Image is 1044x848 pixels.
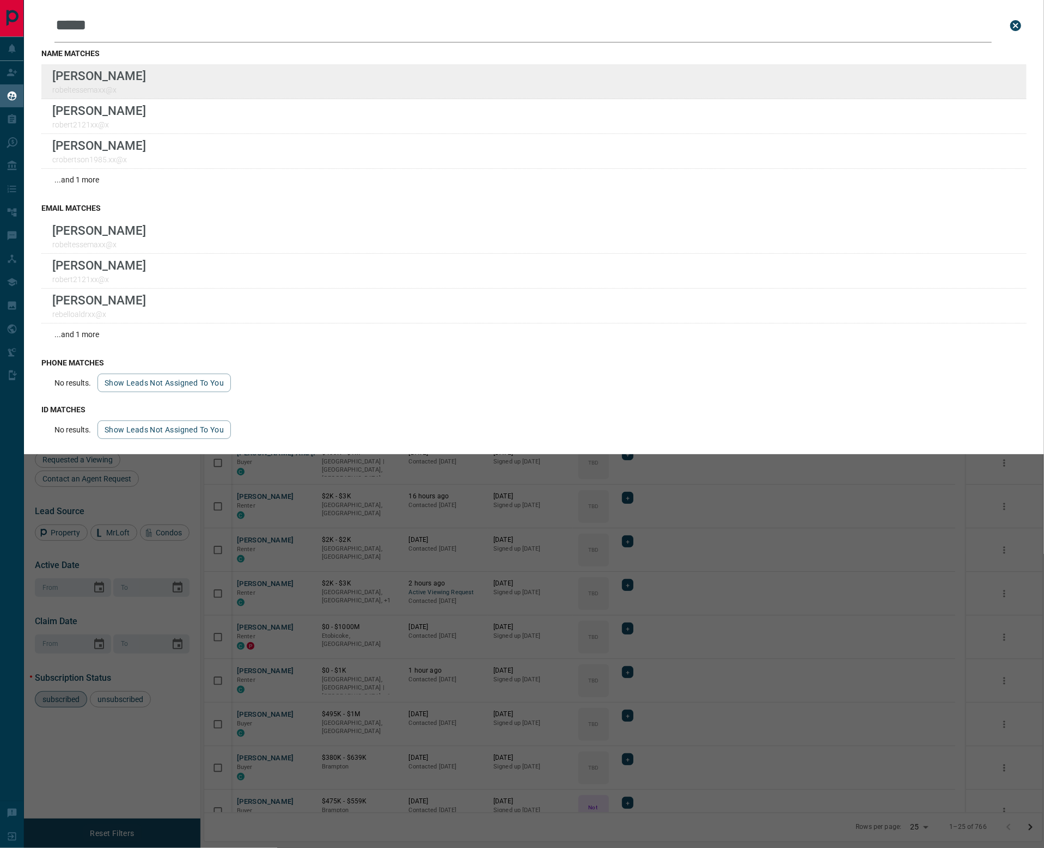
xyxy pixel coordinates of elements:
[52,293,146,307] p: [PERSON_NAME]
[41,324,1027,345] div: ...and 1 more
[52,240,146,249] p: robeltessemaxx@x
[1005,15,1027,36] button: close search bar
[52,120,146,129] p: robert2121xx@x
[41,169,1027,191] div: ...and 1 more
[52,223,146,237] p: [PERSON_NAME]
[41,405,1027,414] h3: id matches
[97,420,231,439] button: show leads not assigned to you
[52,69,146,83] p: [PERSON_NAME]
[52,310,146,319] p: rebelloaldrxx@x
[54,379,91,387] p: No results.
[52,258,146,272] p: [PERSON_NAME]
[41,358,1027,367] h3: phone matches
[52,275,146,284] p: robert2121xx@x
[54,425,91,434] p: No results.
[52,103,146,118] p: [PERSON_NAME]
[52,155,146,164] p: crobertson1985.xx@x
[52,138,146,152] p: [PERSON_NAME]
[41,49,1027,58] h3: name matches
[97,374,231,392] button: show leads not assigned to you
[52,86,146,94] p: robeltessemaxx@x
[41,204,1027,212] h3: email matches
